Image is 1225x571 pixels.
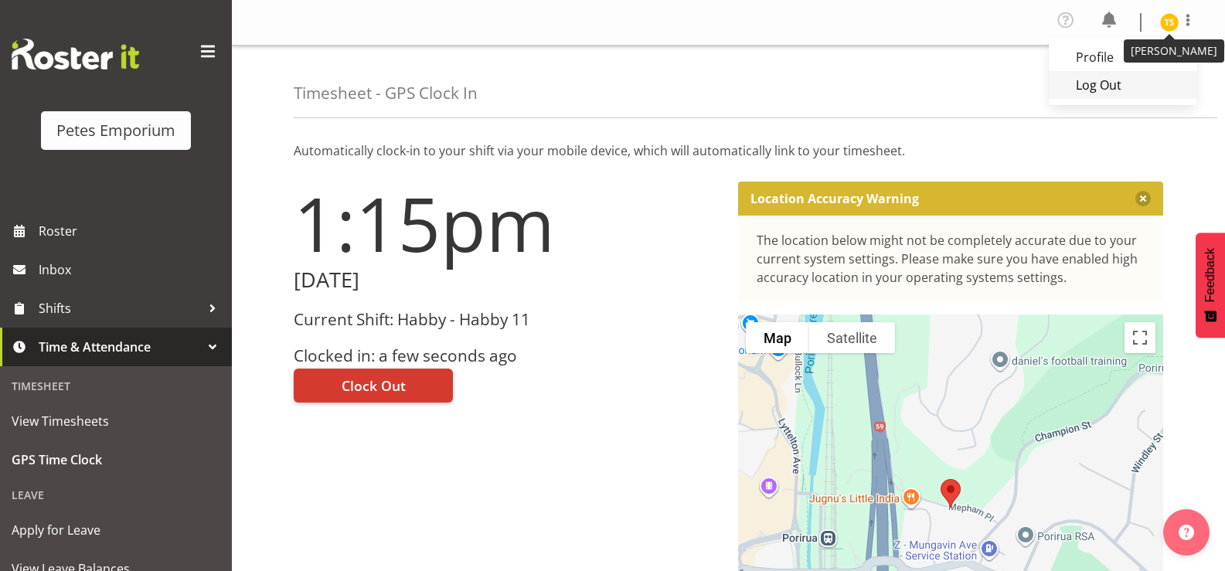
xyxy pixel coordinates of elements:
h1: 1:15pm [294,182,720,265]
a: Log Out [1049,71,1197,99]
div: Petes Emporium [56,119,175,142]
span: Apply for Leave [12,518,220,542]
button: Toggle fullscreen view [1125,322,1155,353]
button: Clock Out [294,369,453,403]
img: Rosterit website logo [12,39,139,70]
span: Shifts [39,297,201,320]
button: Show satellite imagery [809,322,895,353]
button: Show street map [746,322,809,353]
span: GPS Time Clock [12,448,220,471]
a: View Timesheets [4,402,228,440]
span: Time & Attendance [39,335,201,359]
h2: [DATE] [294,268,720,292]
img: help-xxl-2.png [1179,525,1194,540]
span: Inbox [39,258,224,281]
h3: Clocked in: a few seconds ago [294,347,720,365]
a: GPS Time Clock [4,440,228,479]
p: Automatically clock-in to your shift via your mobile device, which will automatically link to you... [294,141,1163,160]
div: Timesheet [4,370,228,402]
p: Location Accuracy Warning [750,191,919,206]
button: Feedback - Show survey [1196,233,1225,338]
div: Leave [4,479,228,511]
a: Apply for Leave [4,511,228,549]
span: Feedback [1203,248,1217,302]
button: Close message [1135,191,1151,206]
h3: Current Shift: Habby - Habby 11 [294,311,720,328]
div: The location below might not be completely accurate due to your current system settings. Please m... [757,231,1145,287]
img: tamara-straker11292.jpg [1160,13,1179,32]
span: Clock Out [342,376,406,396]
span: View Timesheets [12,410,220,433]
span: Roster [39,219,224,243]
h4: Timesheet - GPS Clock In [294,84,478,102]
a: Profile [1049,43,1197,71]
